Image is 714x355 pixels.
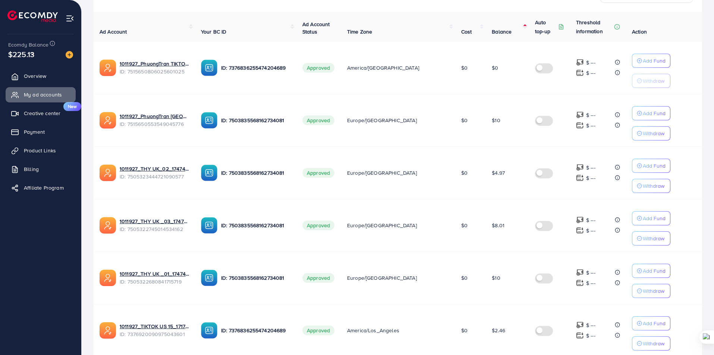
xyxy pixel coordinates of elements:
span: $2.46 [492,327,505,334]
a: 1011927_THY UK_02_1747469301766 [120,165,189,172]
span: Approved [302,63,334,73]
p: ID: 7503835568162734081 [221,273,290,282]
img: top-up amount [576,279,584,287]
img: ic-ads-acc.e4c84228.svg [100,217,116,234]
p: $ --- [586,216,595,225]
img: ic-ba-acc.ded83a64.svg [201,322,217,339]
span: My ad accounts [24,91,62,98]
img: logo [7,10,58,22]
span: New [63,102,81,111]
span: Europe/[GEOGRAPHIC_DATA] [347,222,417,229]
span: $225.13 [7,45,35,63]
p: ID: 7503835568162734081 [221,116,290,125]
p: $ --- [586,321,595,330]
p: $ --- [586,174,595,183]
span: Affiliate Program [24,184,64,191]
img: top-up amount [576,321,584,329]
p: Add Fund [643,161,666,170]
span: ID: 7505323444721090577 [120,173,189,180]
img: top-up amount [576,174,584,182]
button: Add Fund [632,54,670,68]
a: Payment [6,124,76,139]
button: Withdraw [632,336,670,351]
span: $0 [461,327,468,334]
span: Cost [461,28,472,35]
span: $0 [461,64,468,72]
p: Add Fund [643,214,666,223]
a: 1011927_TIKTOK US 15_1717573074347 [120,323,189,330]
span: Product Links [24,147,56,154]
p: Withdraw [643,76,664,85]
span: Overview [24,72,46,80]
span: Creative center [24,110,60,117]
span: Ad Account Status [302,20,330,35]
p: ID: 7503835568162734081 [221,168,290,177]
button: Add Fund [632,106,670,120]
p: $ --- [586,111,595,120]
p: Add Fund [643,266,666,275]
a: 1011927_THY UK _01_1747469269682 [120,270,189,278]
img: top-up amount [576,69,584,77]
span: Balance [492,28,512,35]
span: Approved [302,168,334,178]
span: $0 [461,169,468,177]
iframe: Chat [682,321,708,349]
span: ID: 7505322680841715719 [120,278,189,285]
img: top-up amount [576,121,584,129]
img: top-up amount [576,269,584,276]
a: Billing [6,162,76,177]
img: menu [66,14,74,23]
img: ic-ads-acc.e4c84228.svg [100,322,116,339]
a: Product Links [6,143,76,158]
a: 1011927_THY UK _03_1747469320630 [120,218,189,225]
a: Overview [6,69,76,83]
span: Billing [24,165,39,173]
span: Approved [302,273,334,283]
img: top-up amount [576,216,584,224]
span: $0 [461,274,468,282]
a: 1011927_PhuongTran TIKTOK US 01_1749873828056 [120,60,189,67]
p: Withdraw [643,129,664,138]
span: $8.01 [492,222,504,229]
img: ic-ads-acc.e4c84228.svg [100,60,116,76]
span: Approved [302,221,334,230]
a: 1011927_PhuongTran [GEOGRAPHIC_DATA] 01_1749873767691 [120,112,189,120]
button: Add Fund [632,211,670,225]
span: $0 [492,64,498,72]
span: Europe/[GEOGRAPHIC_DATA] [347,117,417,124]
img: ic-ads-acc.e4c84228.svg [100,165,116,181]
img: ic-ba-acc.ded83a64.svg [201,165,217,181]
p: Add Fund [643,319,666,328]
p: $ --- [586,163,595,172]
div: <span class='underline'>1011927_PhuongTran UK 01_1749873767691</span></br>7515650553549045776 [120,112,189,128]
p: Add Fund [643,109,666,118]
p: $ --- [586,268,595,277]
div: <span class='underline'>1011927_PhuongTran TIKTOK US 01_1749873828056</span></br>7515650806025601025 [120,60,189,75]
a: Creative centerNew [6,106,76,121]
div: <span class='underline'>1011927_THY UK_02_1747469301766</span></br>7505323444721090577 [120,165,189,180]
div: <span class='underline'>1011927_THY UK _03_1747469320630</span></br>7505322745014534162 [120,218,189,233]
img: image [66,51,73,58]
span: America/[GEOGRAPHIC_DATA] [347,64,419,72]
p: $ --- [586,331,595,340]
p: ID: 7376836255474204689 [221,63,290,72]
span: Payment [24,128,45,136]
p: $ --- [586,58,595,67]
img: top-up amount [576,58,584,66]
button: Withdraw [632,74,670,88]
img: top-up amount [576,226,584,234]
p: Withdraw [643,339,664,348]
button: Add Fund [632,316,670,330]
img: ic-ba-acc.ded83a64.svg [201,112,217,129]
p: Auto top-up [535,18,557,36]
img: ic-ba-acc.ded83a64.svg [201,60,217,76]
span: Your BC ID [201,28,227,35]
img: ic-ba-acc.ded83a64.svg [201,270,217,286]
span: Europe/[GEOGRAPHIC_DATA] [347,274,417,282]
img: ic-ba-acc.ded83a64.svg [201,217,217,234]
span: Time Zone [347,28,372,35]
span: America/Los_Angeles [347,327,399,334]
button: Withdraw [632,179,670,193]
span: Ecomdy Balance [8,41,48,48]
a: Affiliate Program [6,180,76,195]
